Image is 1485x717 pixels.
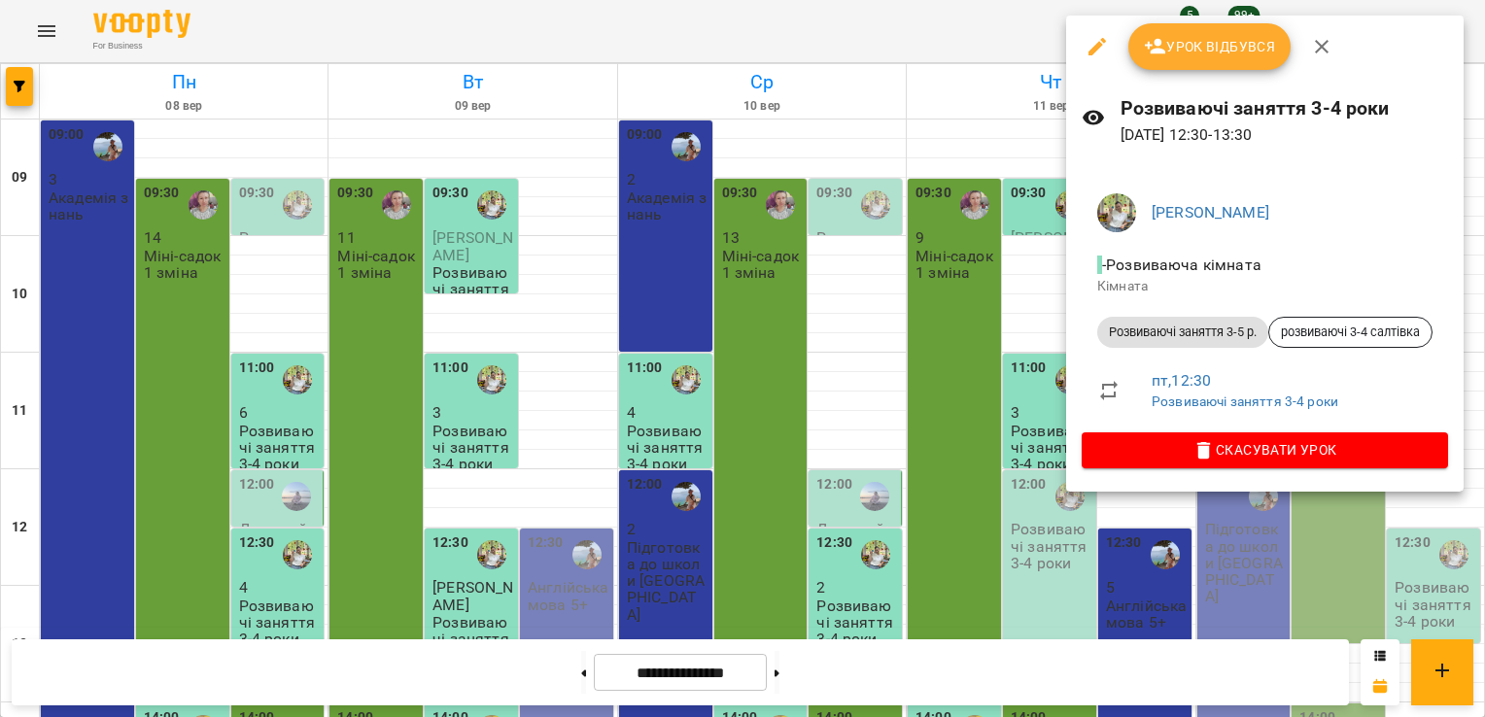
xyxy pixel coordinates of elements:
[1128,23,1292,70] button: Урок відбувся
[1121,123,1448,147] p: [DATE] 12:30 - 13:30
[1097,324,1268,341] span: Розвиваючі заняття 3-5 р.
[1144,35,1276,58] span: Урок відбувся
[1121,93,1448,123] h6: Розвиваючі заняття 3-4 роки
[1097,277,1433,296] p: Кімната
[1097,438,1433,461] span: Скасувати Урок
[1152,393,1338,409] a: Розвиваючі заняття 3-4 роки
[1082,432,1448,467] button: Скасувати Урок
[1269,324,1432,341] span: розвиваючі 3-4 салтівка
[1152,203,1269,222] a: [PERSON_NAME]
[1097,193,1136,232] img: ebb9a4311d0e01721a74194c85185bad.jpg
[1152,371,1211,390] a: пт , 12:30
[1097,256,1265,274] span: - Розвиваюча кімната
[1268,317,1433,348] div: розвиваючі 3-4 салтівка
